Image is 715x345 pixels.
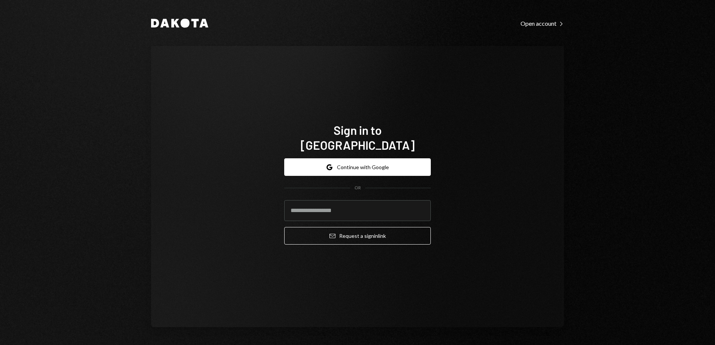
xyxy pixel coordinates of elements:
[521,20,564,27] div: Open account
[284,227,431,245] button: Request a signinlink
[284,158,431,176] button: Continue with Google
[521,19,564,27] a: Open account
[355,185,361,191] div: OR
[284,122,431,152] h1: Sign in to [GEOGRAPHIC_DATA]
